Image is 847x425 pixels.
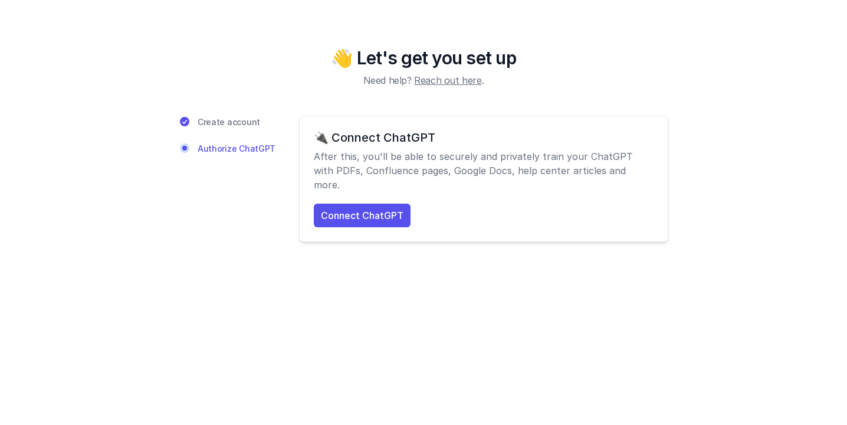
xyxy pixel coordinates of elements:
[179,116,275,128] a: Create account
[198,142,275,155] span: Authorize ChatGPT
[414,74,481,86] a: Reach out here
[179,116,275,242] nav: Progress
[179,142,275,155] a: Authorize ChatGPT
[198,116,260,128] span: Create account
[314,130,654,145] h1: 🔌 Connect ChatGPT
[314,149,654,192] p: After this, you'll be able to securely and privately train your ChatGPT with PDFs, Confluence pag...
[314,204,411,227] a: Connect ChatGPT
